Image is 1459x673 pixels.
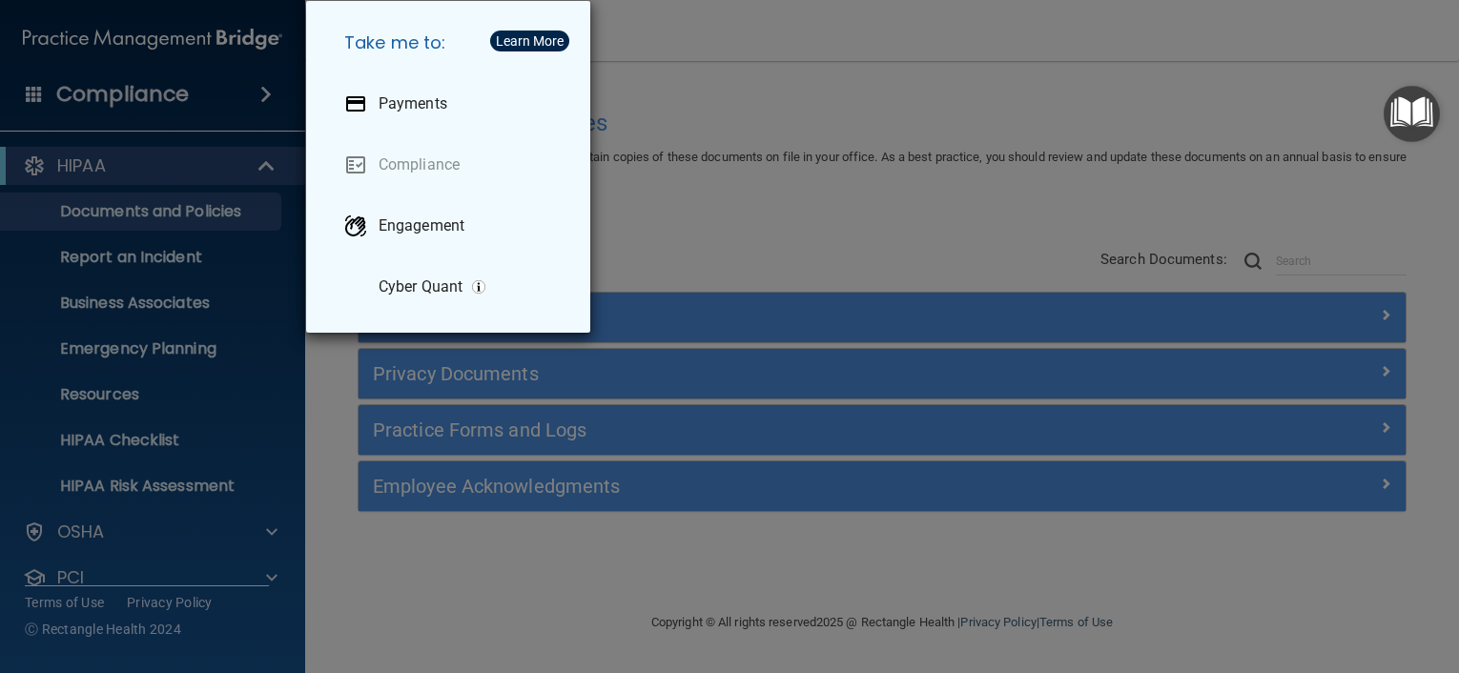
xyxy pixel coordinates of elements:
a: Compliance [329,138,575,192]
div: Learn More [496,34,564,48]
p: Engagement [379,216,464,235]
p: Payments [379,94,447,113]
a: Cyber Quant [329,260,575,314]
iframe: Drift Widget Chat Controller [1129,570,1436,646]
a: Engagement [329,199,575,253]
h5: Take me to: [329,16,575,70]
button: Open Resource Center [1384,86,1440,142]
button: Learn More [490,31,569,51]
p: Cyber Quant [379,277,462,296]
a: Payments [329,77,575,131]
